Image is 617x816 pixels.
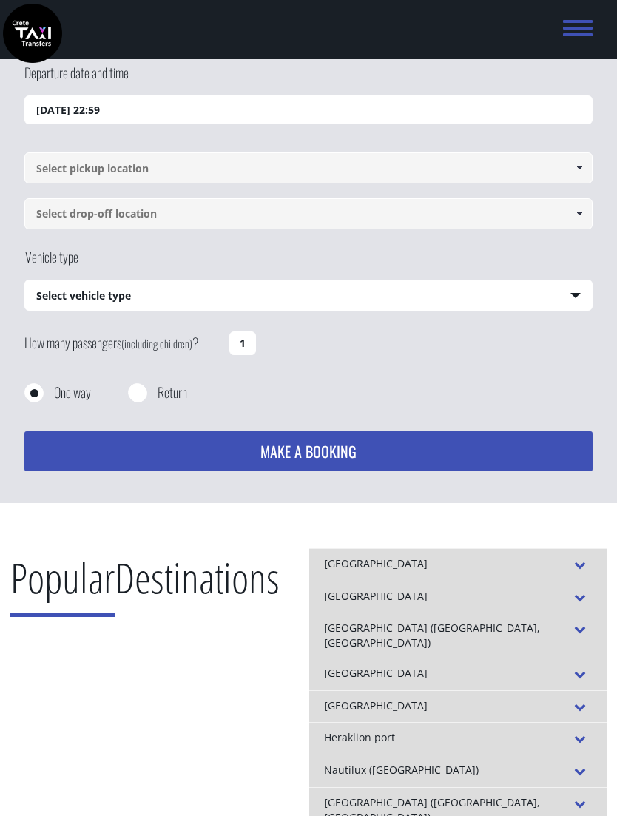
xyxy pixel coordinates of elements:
[54,383,91,402] label: One way
[309,581,607,613] div: [GEOGRAPHIC_DATA]
[309,613,607,658] div: [GEOGRAPHIC_DATA] ([GEOGRAPHIC_DATA], [GEOGRAPHIC_DATA])
[3,4,62,63] img: Crete Taxi Transfers | Safe Taxi Transfer Services from to Heraklion Airport, Chania Airport, Ret...
[158,383,187,402] label: Return
[24,198,592,229] input: Select drop-off location
[309,548,607,581] div: [GEOGRAPHIC_DATA]
[24,326,220,361] label: How many passengers ?
[24,64,129,95] label: Departure date and time
[10,549,115,617] span: Popular
[24,431,592,471] button: MAKE A BOOKING
[309,722,607,755] div: Heraklion port
[309,755,607,787] div: Nautilux ([GEOGRAPHIC_DATA])
[567,198,591,229] a: Show All Items
[10,548,280,628] h2: Destinations
[309,658,607,690] div: [GEOGRAPHIC_DATA]
[24,152,592,183] input: Select pickup location
[25,280,591,311] span: Select vehicle type
[24,248,78,280] label: Vehicle type
[309,690,607,723] div: [GEOGRAPHIC_DATA]
[567,152,591,183] a: Show All Items
[121,335,192,351] small: (including children)
[3,24,62,39] a: Crete Taxi Transfers | Safe Taxi Transfer Services from to Heraklion Airport, Chania Airport, Ret...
